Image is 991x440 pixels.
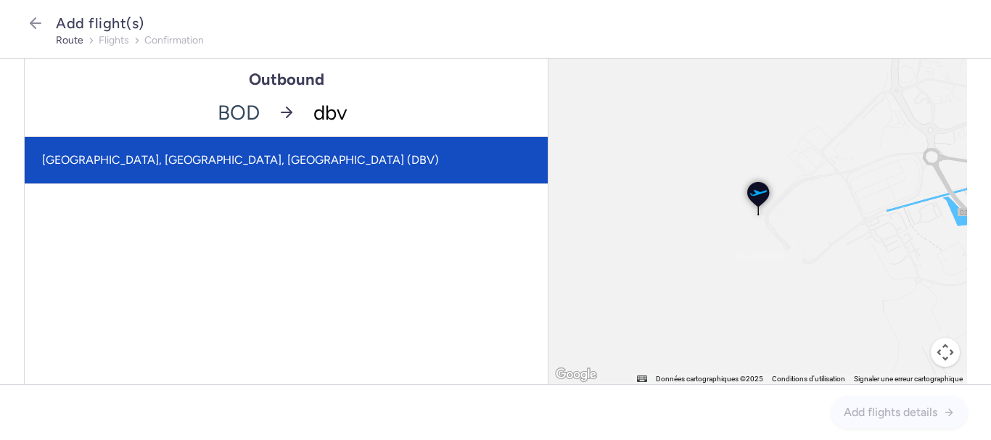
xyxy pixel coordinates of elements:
span: Add flights details [844,406,937,419]
a: Conditions d'utilisation [772,375,845,383]
h1: Outbound [249,70,324,88]
button: Raccourcis clavier [637,374,647,384]
a: Signaler une erreur cartographique [854,375,963,383]
button: route [56,35,83,46]
button: Add flights details [831,397,967,428]
button: flights [99,35,129,46]
span: BOD [25,88,268,136]
span: [GEOGRAPHIC_DATA], [GEOGRAPHIC_DATA], [GEOGRAPHIC_DATA] (DBV) [42,153,439,167]
a: Ouvrir cette zone dans Google Maps (dans une nouvelle fenêtre) [552,370,600,379]
img: Google [552,365,600,384]
span: Données cartographiques ©2025 [656,375,763,383]
button: Commandes de la caméra de la carte [931,338,960,367]
span: Add flight(s) [56,14,144,32]
button: confirmation [144,35,204,46]
input: -searchbox [305,88,548,136]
